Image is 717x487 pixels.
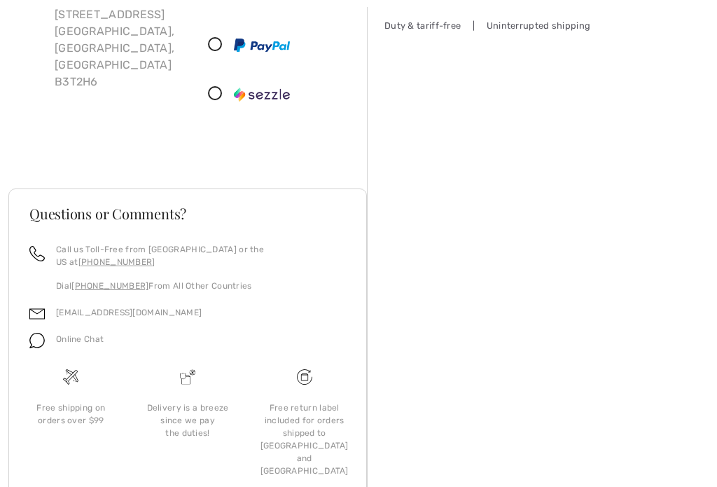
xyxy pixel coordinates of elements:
[29,246,45,261] img: call
[63,369,78,385] img: Free shipping on orders over $99
[257,402,351,477] div: Free return label included for orders shipped to [GEOGRAPHIC_DATA] and [GEOGRAPHIC_DATA]
[234,39,290,52] img: PayPal
[297,369,312,385] img: Free shipping on orders over $99
[56,243,346,268] p: Call us Toll-Free from [GEOGRAPHIC_DATA] or the US at
[56,334,104,344] span: Online Chat
[78,257,155,267] a: [PHONE_NUMBER]
[141,402,235,439] div: Delivery is a breeze since we pay the duties!
[234,88,290,102] img: Sezzle
[71,281,148,291] a: [PHONE_NUMBER]
[56,308,202,317] a: [EMAIL_ADDRESS][DOMAIN_NAME]
[29,306,45,322] img: email
[29,207,346,221] h3: Questions or Comments?
[384,19,594,32] div: Duty & tariff-free | Uninterrupted shipping
[180,369,195,385] img: Delivery is a breeze since we pay the duties!
[29,333,45,348] img: chat
[56,280,346,292] p: Dial From All Other Countries
[24,402,118,427] div: Free shipping on orders over $99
